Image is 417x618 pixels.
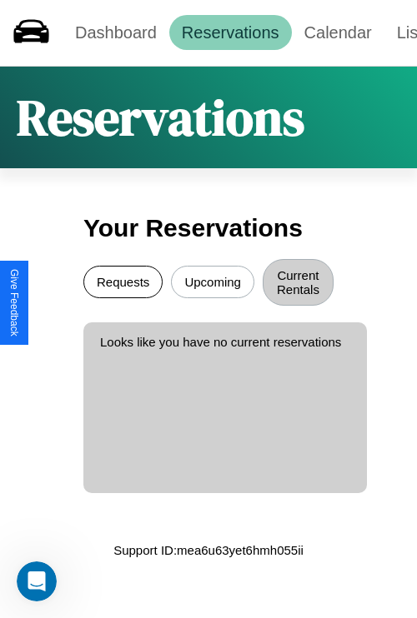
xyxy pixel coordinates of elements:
a: Dashboard [63,15,169,50]
a: Calendar [292,15,384,50]
p: Support ID: mea6u63yet6hmh055ii [113,539,304,561]
h1: Reservations [17,83,304,152]
iframe: Intercom live chat [17,561,57,601]
button: Current Rentals [263,259,334,306]
h3: Your Reservations [83,206,334,251]
button: Requests [83,266,163,298]
p: Looks like you have no current reservations [100,331,350,353]
button: Upcoming [171,266,254,298]
div: Give Feedback [8,269,20,336]
a: Reservations [169,15,292,50]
